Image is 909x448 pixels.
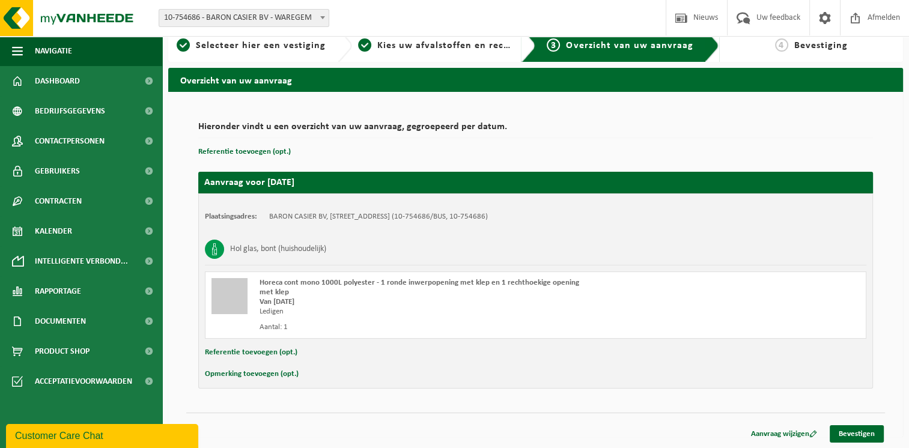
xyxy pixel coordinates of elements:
[35,126,105,156] span: Contactpersonen
[830,425,884,443] a: Bevestigen
[547,38,560,52] span: 3
[174,38,328,53] a: 1Selecteer hier een vestiging
[159,9,329,27] span: 10-754686 - BARON CASIER BV - WAREGEM
[566,41,693,50] span: Overzicht van uw aanvraag
[269,212,488,222] td: BARON CASIER BV, [STREET_ADDRESS] (10-754686/BUS, 10-754686)
[205,345,297,360] button: Referentie toevoegen (opt.)
[35,66,80,96] span: Dashboard
[260,307,584,316] div: Ledigen
[358,38,371,52] span: 2
[35,276,81,306] span: Rapportage
[794,41,848,50] span: Bevestiging
[198,144,291,160] button: Referentie toevoegen (opt.)
[377,41,543,50] span: Kies uw afvalstoffen en recipiënten
[205,213,257,220] strong: Plaatsingsadres:
[159,10,329,26] span: 10-754686 - BARON CASIER BV - WAREGEM
[196,41,326,50] span: Selecteer hier een vestiging
[260,298,294,306] strong: Van [DATE]
[35,366,132,396] span: Acceptatievoorwaarden
[177,38,190,52] span: 1
[6,422,201,448] iframe: chat widget
[742,425,826,443] a: Aanvraag wijzigen
[35,156,80,186] span: Gebruikers
[260,322,584,332] div: Aantal: 1
[35,96,105,126] span: Bedrijfsgegevens
[35,336,90,366] span: Product Shop
[204,178,294,187] strong: Aanvraag voor [DATE]
[260,279,579,296] span: Horeca cont mono 1000L polyester - 1 ronde inwerpopening met klep en 1 rechthoekige opening met klep
[198,122,873,138] h2: Hieronder vindt u een overzicht van uw aanvraag, gegroepeerd per datum.
[35,186,82,216] span: Contracten
[205,366,299,382] button: Opmerking toevoegen (opt.)
[230,240,326,259] h3: Hol glas, bont (huishoudelijk)
[35,216,72,246] span: Kalender
[168,68,903,91] h2: Overzicht van uw aanvraag
[358,38,512,53] a: 2Kies uw afvalstoffen en recipiënten
[35,306,86,336] span: Documenten
[775,38,788,52] span: 4
[35,246,128,276] span: Intelligente verbond...
[35,36,72,66] span: Navigatie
